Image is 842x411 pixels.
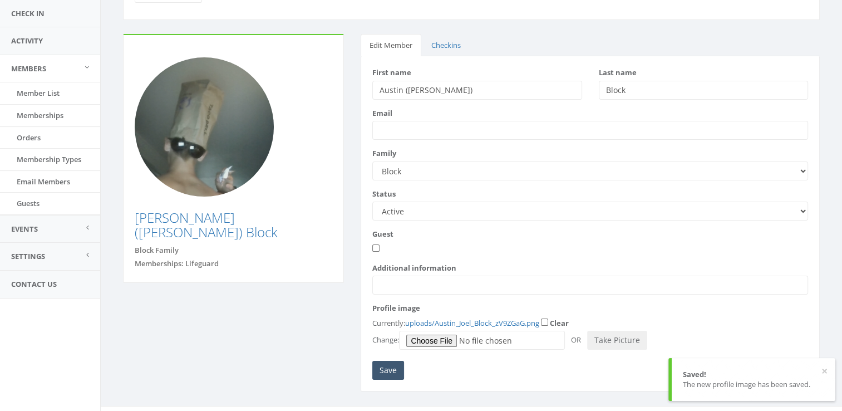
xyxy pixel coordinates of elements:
button: Take Picture [587,331,647,350]
label: Guest [372,229,393,239]
input: Save [372,361,404,380]
button: × [821,366,828,377]
div: The new profile image has been saved. [683,379,824,390]
img: Photo [135,57,274,197]
label: Profile image [372,303,420,314]
div: Saved! [683,369,824,380]
label: Email [372,108,392,119]
a: Checkins [422,34,470,57]
span: Members [11,63,46,74]
label: Last name [599,67,637,78]
div: Memberships: Lifeguard [135,258,332,269]
span: Email Members [17,177,70,187]
a: uploads/Austin_Joel_Block_zV9ZGaG.png [405,318,539,328]
span: Events [11,224,38,234]
span: Settings [11,251,45,261]
a: Edit Member [361,34,421,57]
div: Block Family [135,245,332,256]
span: OR [567,335,585,345]
span: Contact Us [11,279,57,289]
label: Family [372,148,396,159]
label: Status [372,189,396,199]
label: Clear [550,318,569,329]
a: [PERSON_NAME] ([PERSON_NAME]) Block [135,208,278,241]
label: First name [372,67,411,78]
label: Additional information [372,263,456,273]
div: Currently: Change: [372,316,808,350]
